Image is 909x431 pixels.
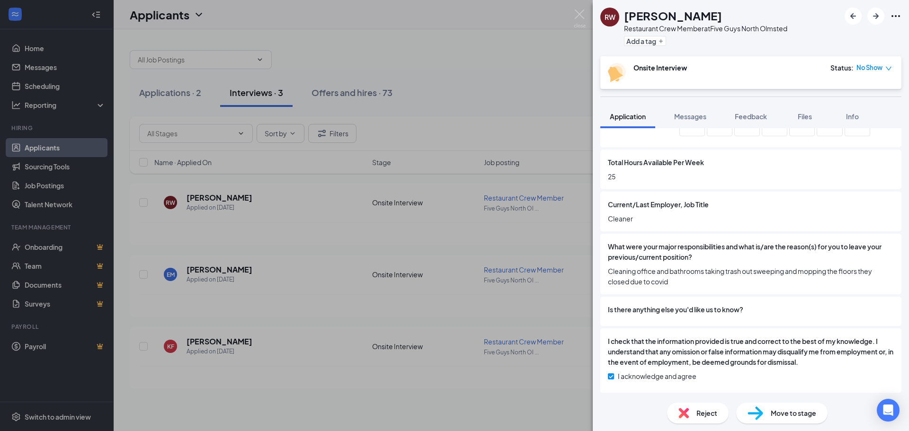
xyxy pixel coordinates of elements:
[696,408,717,418] span: Reject
[608,304,743,315] span: Is there anything else you'd like us to know?
[890,10,901,22] svg: Ellipses
[856,63,882,72] span: No Show
[608,171,894,182] span: 25
[798,112,812,121] span: Files
[624,36,666,46] button: PlusAdd a tag
[845,8,862,25] button: ArrowLeftNew
[847,10,859,22] svg: ArrowLeftNew
[608,336,894,367] span: I check that the information provided is true and correct to the best of my knowledge. I understa...
[870,10,882,22] svg: ArrowRight
[605,12,615,22] div: RW
[658,38,664,44] svg: Plus
[771,408,816,418] span: Move to stage
[624,24,787,33] div: Restaurant Crew Member at Five Guys North Olmsted
[867,8,884,25] button: ArrowRight
[885,65,892,72] span: down
[735,112,767,121] span: Feedback
[633,63,687,72] b: Onsite Interview
[608,213,894,224] span: Cleaner
[830,63,854,72] div: Status :
[877,399,900,422] div: Open Intercom Messenger
[674,112,706,121] span: Messages
[624,8,722,24] h1: [PERSON_NAME]
[608,241,894,262] span: What were your major responsibilities and what is/are the reason(s) for you to leave your previou...
[610,112,646,121] span: Application
[608,157,704,167] span: Total Hours Available Per Week
[618,371,696,381] span: I acknowledge and agree
[608,266,894,287] span: Cleaning office and bathrooms taking trash out sweeping and mopping the floors they closed due to...
[608,199,709,210] span: Current/Last Employer, Job Title
[846,112,859,121] span: Info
